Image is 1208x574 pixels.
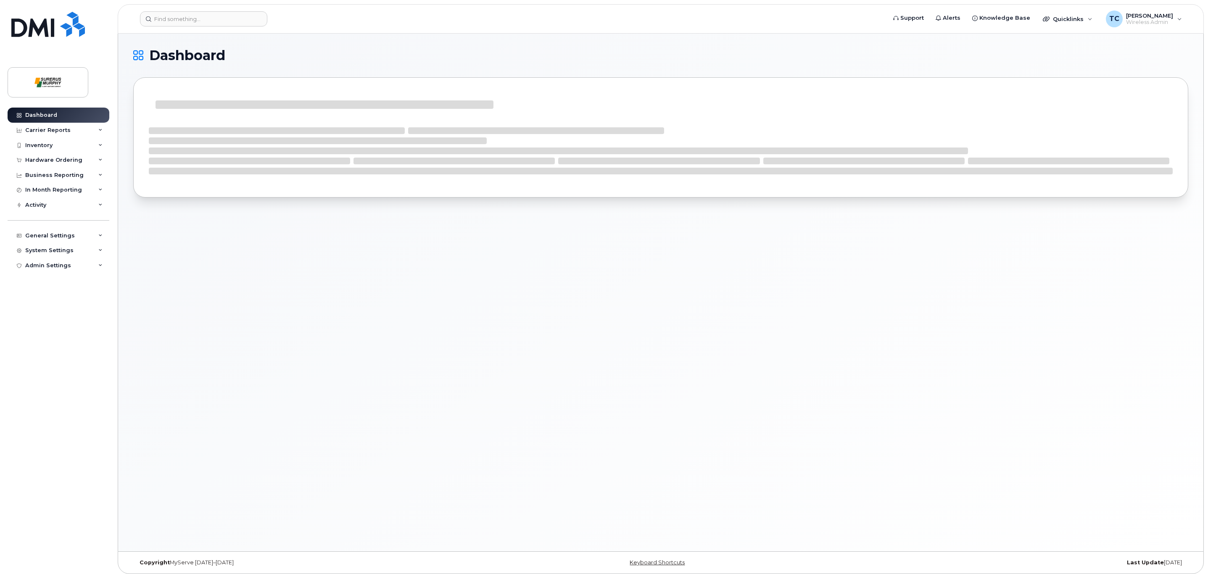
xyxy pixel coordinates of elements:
strong: Copyright [140,559,170,566]
a: Keyboard Shortcuts [630,559,685,566]
div: [DATE] [836,559,1188,566]
strong: Last Update [1127,559,1164,566]
div: MyServe [DATE]–[DATE] [133,559,485,566]
span: Dashboard [149,49,225,62]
